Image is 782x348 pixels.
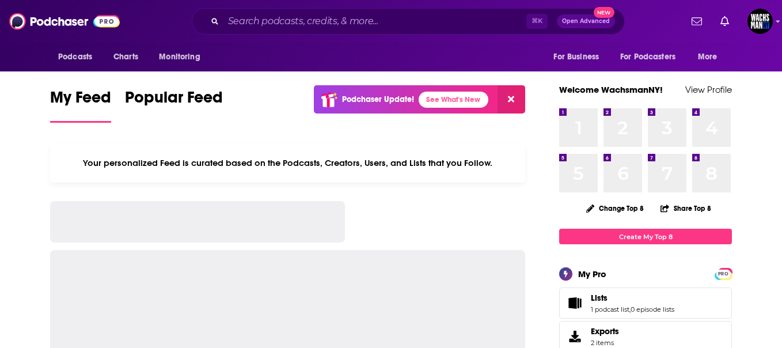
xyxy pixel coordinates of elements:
span: For Podcasters [620,49,675,65]
a: Lists [563,295,586,311]
div: Your personalized Feed is curated based on the Podcasts, Creators, Users, and Lists that you Follow. [50,143,525,183]
button: Share Top 8 [660,197,712,220]
a: 0 episode lists [631,305,674,313]
span: Open Advanced [562,18,610,24]
button: open menu [613,46,692,68]
a: My Feed [50,88,111,123]
span: New [594,7,614,18]
span: Podcasts [58,49,92,65]
span: More [698,49,718,65]
a: PRO [716,269,730,278]
a: Charts [106,46,145,68]
span: 2 items [591,339,619,347]
a: Lists [591,293,674,303]
p: Podchaser Update! [342,94,414,104]
a: See What's New [419,92,488,108]
div: My Pro [578,268,606,279]
input: Search podcasts, credits, & more... [223,12,526,31]
span: Charts [113,49,138,65]
button: Show profile menu [747,9,773,34]
img: Podchaser - Follow, Share and Rate Podcasts [9,10,120,32]
div: Search podcasts, credits, & more... [192,8,625,35]
a: Show notifications dropdown [716,12,734,31]
button: Open AdvancedNew [557,14,615,28]
span: Lists [559,288,732,319]
a: View Profile [685,84,732,95]
a: Show notifications dropdown [687,12,707,31]
img: User Profile [747,9,773,34]
span: Exports [591,326,619,336]
span: Monitoring [159,49,200,65]
a: 1 podcast list [591,305,629,313]
span: Popular Feed [125,88,223,114]
button: Change Top 8 [579,201,651,215]
span: PRO [716,270,730,278]
span: Logged in as WachsmanNY [747,9,773,34]
span: ⌘ K [526,14,548,29]
a: Create My Top 8 [559,229,732,244]
span: My Feed [50,88,111,114]
button: open menu [50,46,107,68]
span: , [629,305,631,313]
a: Welcome WachsmanNY! [559,84,663,95]
span: Exports [563,328,586,345]
button: open menu [545,46,613,68]
span: Lists [591,293,608,303]
a: Popular Feed [125,88,223,123]
button: open menu [151,46,215,68]
span: For Business [553,49,599,65]
button: open menu [690,46,732,68]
